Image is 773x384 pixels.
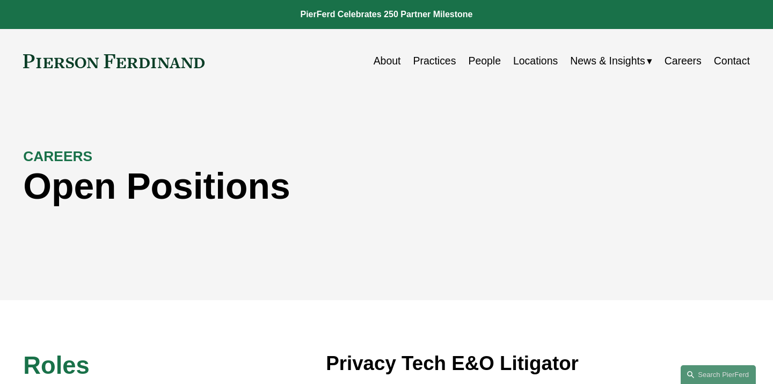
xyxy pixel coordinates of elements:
[665,50,702,71] a: Careers
[570,52,645,70] span: News & Insights
[513,50,558,71] a: Locations
[326,351,750,375] h3: Privacy Tech E&O Litigator
[468,50,501,71] a: People
[23,148,92,164] strong: CAREERS
[714,50,750,71] a: Contact
[570,50,652,71] a: folder dropdown
[23,165,568,207] h1: Open Positions
[23,352,90,379] span: Roles
[413,50,456,71] a: Practices
[374,50,401,71] a: About
[681,365,756,384] a: Search this site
